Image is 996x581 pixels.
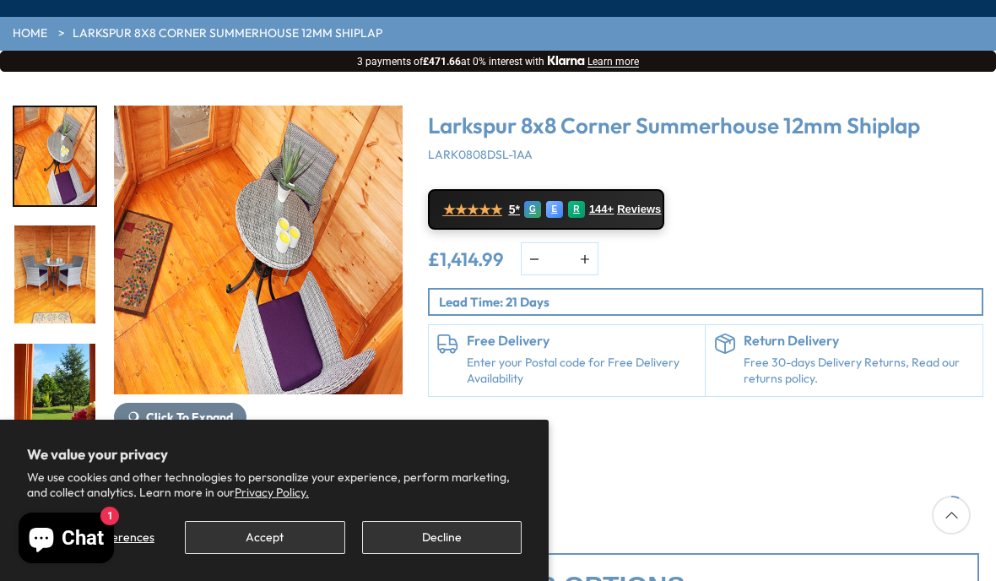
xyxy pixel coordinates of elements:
[13,342,97,443] div: 8 / 16
[235,485,309,500] a: Privacy Policy.
[589,203,614,216] span: 144+
[114,403,246,432] button: Click To Expand
[428,147,533,162] span: LARK0808DSL-1AA
[73,25,382,42] a: Larkspur 8x8 Corner Summerhouse 12mm Shiplap
[27,447,522,462] h2: We value your privacy
[443,202,502,218] span: ★★★★★
[428,189,664,230] a: ★★★★★ 5* G E R 144+ Reviews
[114,106,403,443] div: 6 / 16
[546,201,563,218] div: E
[14,225,95,323] img: 7x7_8x8Larkspur_7_0a7a679f-4aff-4534-82e9-6d73a4618d57_200x200.jpg
[13,25,47,42] a: HOME
[13,224,97,325] div: 7 / 16
[744,334,974,349] h6: Return Delivery
[114,106,403,394] img: Larkspur 8x8 Corner Summerhouse 12mm Shiplap
[524,201,541,218] div: G
[467,355,697,388] a: Enter your Postal code for Free Delivery Availability
[439,293,982,311] p: Lead Time: 21 Days
[14,344,95,442] img: 7x7_8x8Larkspur_8_bea1e0c5-c16c-457f-ae16-1982eabb21f8_200x200.jpg
[744,355,974,388] p: Free 30-days Delivery Returns, Read our returns policy.
[27,470,522,500] p: We use cookies and other technologies to personalize your experience, perform marketing, and coll...
[428,250,504,269] ins: £1,414.99
[14,513,119,567] inbox-online-store-chat: Shopify online store chat
[14,107,95,205] img: 7x7_8x8Larkspur_6_b0ec0eb0-3410-4d9b-b2c4-df7100be7e60_200x200.jpg
[568,201,585,218] div: R
[428,114,983,138] h3: Larkspur 8x8 Corner Summerhouse 12mm Shiplap
[146,410,233,425] span: Click To Expand
[617,203,661,216] span: Reviews
[362,521,522,554] button: Decline
[185,521,344,554] button: Accept
[467,334,697,349] h6: Free Delivery
[13,106,97,207] div: 6 / 16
